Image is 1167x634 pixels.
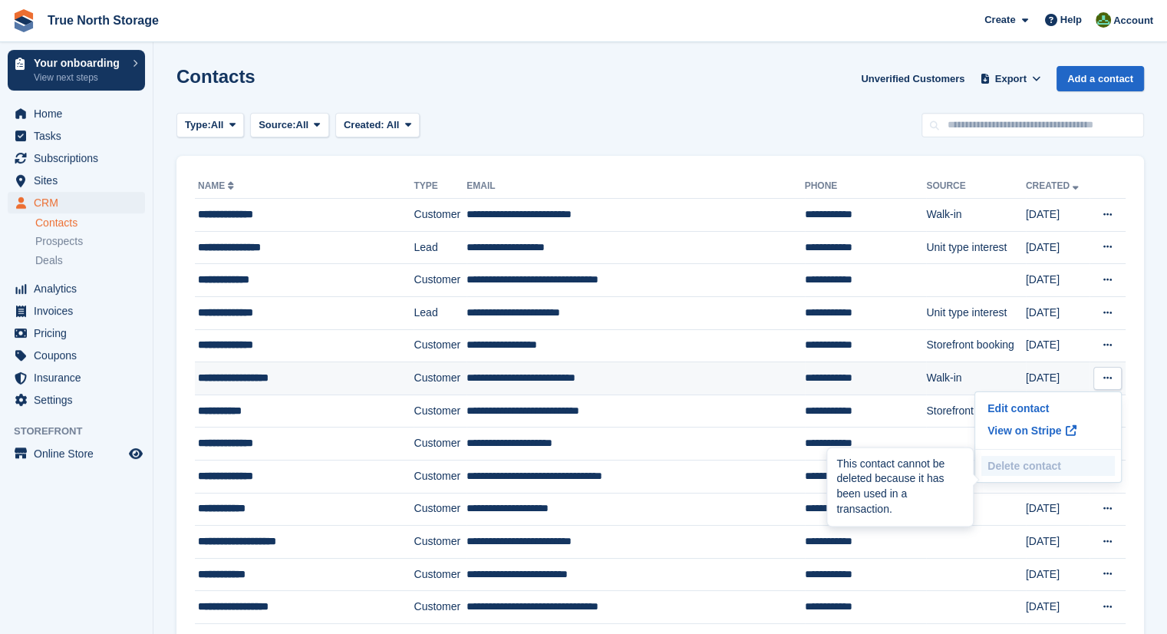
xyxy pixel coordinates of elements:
a: Unverified Customers [855,66,971,91]
span: CRM [34,192,126,213]
td: Customer [414,329,466,362]
span: Deals [35,253,63,268]
span: Insurance [34,367,126,388]
a: Your onboarding View next steps [8,50,145,91]
span: Account [1113,13,1153,28]
th: Source [926,174,1026,199]
td: [DATE] [1026,591,1090,624]
span: Online Store [34,443,126,464]
th: Email [466,174,804,199]
span: Pricing [34,322,126,344]
span: Create [984,12,1015,28]
td: [DATE] [1026,329,1090,362]
td: Unit type interest [926,231,1026,264]
span: Invoices [34,300,126,322]
img: stora-icon-8386f47178a22dfd0bd8f6a31ec36ba5ce8667c1dd55bd0f319d3a0aa187defe.svg [12,9,35,32]
p: Delete contact [981,456,1115,476]
a: Preview store [127,444,145,463]
td: [DATE] [1026,493,1090,526]
a: menu [8,345,145,366]
a: menu [8,170,145,191]
td: Storefront booking [926,329,1026,362]
a: Prospects [35,233,145,249]
span: Home [34,103,126,124]
a: Deals [35,253,145,269]
td: Customer [414,264,466,297]
td: Customer [414,395,466,428]
td: [DATE] [1026,199,1090,232]
td: Customer [414,493,466,526]
a: menu [8,278,145,299]
span: Subscriptions [34,147,126,169]
span: Source: [259,117,295,133]
a: Add a contact [1057,66,1144,91]
td: Lead [414,231,466,264]
td: Lead [414,296,466,329]
a: menu [8,192,145,213]
td: Unit type interest [926,296,1026,329]
a: Created [1026,180,1082,191]
a: menu [8,367,145,388]
span: Analytics [34,278,126,299]
button: Source: All [250,113,329,138]
a: menu [8,322,145,344]
a: menu [8,443,145,464]
span: Coupons [34,345,126,366]
td: Customer [414,558,466,591]
td: Customer [414,428,466,461]
a: menu [8,125,145,147]
td: [DATE] [1026,264,1090,297]
span: Settings [34,389,126,411]
td: Customer [414,591,466,624]
th: Type [414,174,466,199]
button: Export [977,66,1044,91]
span: Tasks [34,125,126,147]
span: All [296,117,309,133]
a: menu [8,300,145,322]
td: Customer [414,362,466,395]
a: Edit contact [981,398,1115,418]
span: All [211,117,224,133]
a: True North Storage [41,8,165,33]
a: menu [8,103,145,124]
a: View on Stripe [981,418,1115,443]
span: Export [995,71,1027,87]
a: menu [8,389,145,411]
span: Type: [185,117,211,133]
p: Your onboarding [34,58,125,68]
span: Created: [344,119,384,130]
td: Customer [414,460,466,493]
div: This contact cannot be deleted because it has been used in a transaction. [827,447,973,526]
td: Customer [414,199,466,232]
span: Storefront [14,424,153,439]
td: Walk-in [926,362,1026,395]
button: Created: All [335,113,420,138]
span: All [387,119,400,130]
p: View next steps [34,71,125,84]
td: [DATE] [1026,558,1090,591]
td: Customer [414,526,466,559]
td: [DATE] [1026,526,1090,559]
a: Name [198,180,237,191]
span: Prospects [35,234,83,249]
button: Type: All [176,113,244,138]
td: Walk-in [926,199,1026,232]
span: Help [1060,12,1082,28]
td: [DATE] [1026,296,1090,329]
th: Phone [805,174,927,199]
td: [DATE] [1026,231,1090,264]
h1: Contacts [176,66,255,87]
a: Contacts [35,216,145,230]
span: Sites [34,170,126,191]
td: [DATE] [1026,362,1090,395]
img: Jessie Dafoe [1096,12,1111,28]
td: Storefront booking [926,395,1026,428]
a: menu [8,147,145,169]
